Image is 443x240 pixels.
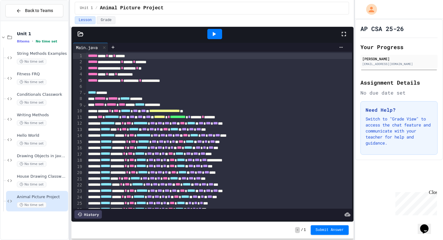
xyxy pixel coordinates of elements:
span: House Drawing Classwork [17,174,67,179]
span: No time set [36,39,57,43]
div: History [74,210,102,219]
div: Chat with us now!Close [2,2,42,38]
h1: AP CSA 25-26 [360,24,404,33]
button: Submit Answer [311,225,349,235]
span: Unit 1 [80,6,93,11]
div: 8 [73,96,83,102]
div: 5 [73,78,83,84]
div: 21 [73,176,83,182]
div: 23 [73,188,83,194]
span: No time set [17,182,46,187]
span: No time set [17,100,46,105]
div: 2 [73,59,83,65]
span: Fold line [83,102,86,107]
div: 14 [73,133,83,139]
span: No time set [17,120,46,126]
div: 6 [73,84,83,90]
div: 19 [73,164,83,170]
span: Back to Teams [25,8,53,14]
span: Fitness FRQ [17,72,67,77]
div: 15 [73,139,83,145]
span: Conditionals Classwork [17,92,67,97]
div: 22 [73,182,83,188]
div: 3 [73,65,83,71]
div: [EMAIL_ADDRESS][DOMAIN_NAME] [362,62,436,66]
div: [PERSON_NAME] [362,56,436,61]
span: - [295,227,300,233]
div: 26 [73,207,83,213]
h3: Need Help? [366,106,432,114]
button: Grade [97,16,115,24]
span: / [95,6,97,11]
button: Back to Teams [5,4,63,17]
span: No time set [17,161,46,167]
div: 16 [73,145,83,151]
div: 25 [73,201,83,207]
span: • [32,39,33,44]
span: Animal Picture Project [17,195,67,200]
div: Main.java [73,44,101,51]
span: Submit Answer [316,228,344,232]
div: 17 [73,151,83,157]
div: 4 [73,71,83,77]
span: String Methods Examples [17,51,67,56]
div: 11 [73,114,83,120]
span: Drawing Objects in Java - HW Playposit Code [17,154,67,159]
div: My Account [360,2,379,16]
div: 13 [73,127,83,133]
button: Lesson [75,16,96,24]
span: 1 [304,228,306,232]
span: Animal Picture Project [100,5,164,12]
div: 7 [73,90,83,96]
div: 20 [73,170,83,176]
h2: Assignment Details [360,78,438,87]
span: No time set [17,202,46,208]
div: 24 [73,195,83,201]
div: 18 [73,157,83,164]
span: Fold line [83,90,86,95]
p: Switch to "Grade View" to access the chat feature and communicate with your teacher for help and ... [366,116,432,146]
span: / [301,228,303,232]
div: 1 [73,53,83,59]
iframe: chat widget [418,216,437,234]
div: Main.java [73,43,108,52]
span: Writing Methods [17,113,67,118]
span: No time set [17,141,46,146]
h2: Your Progress [360,43,438,51]
iframe: chat widget [393,190,437,215]
span: No time set [17,79,46,85]
span: 8 items [17,39,30,43]
div: 10 [73,108,83,114]
div: 12 [73,120,83,126]
span: Hello World [17,133,67,138]
span: No time set [17,59,46,64]
div: 9 [73,102,83,108]
span: Unit 1 [17,31,67,36]
div: No due date set [360,89,438,96]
